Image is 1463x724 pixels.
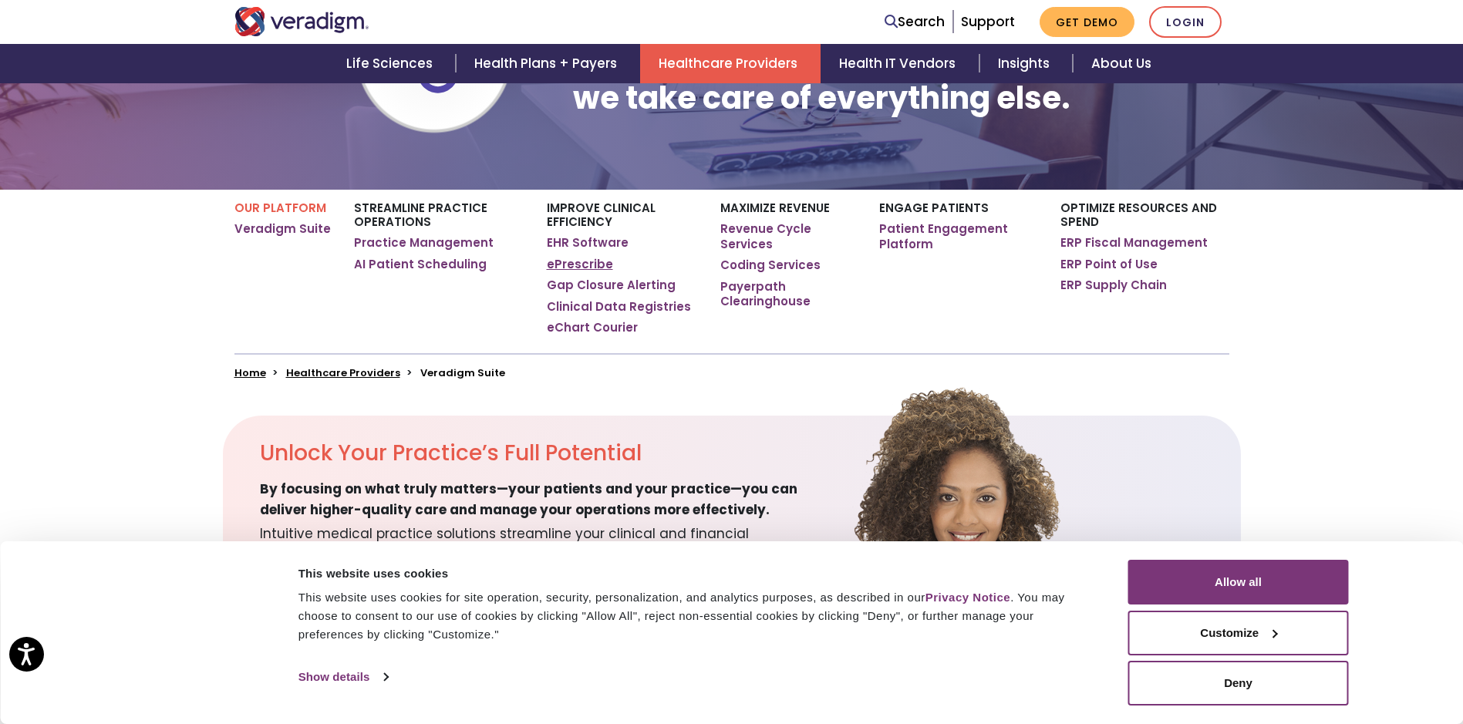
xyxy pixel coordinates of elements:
a: Veradigm Suite [234,221,331,237]
a: ERP Point of Use [1060,257,1158,272]
span: By focusing on what truly matters—your patients and your practice—you can deliver higher-quality ... [260,479,817,520]
a: Patient Engagement Platform [879,221,1037,251]
a: AI Patient Scheduling [354,257,487,272]
a: Payerpath Clearinghouse [720,279,855,309]
a: ePrescribe [547,257,613,272]
h1: You take care of your patients, we take care of everything else. [573,42,1070,116]
a: eChart Courier [547,320,638,335]
a: About Us [1073,44,1170,83]
a: Login [1149,6,1222,38]
img: Veradigm logo [234,7,369,36]
a: Healthcare Providers [640,44,821,83]
a: Get Demo [1040,7,1134,37]
span: Intuitive medical practice solutions streamline your clinical and financial workflows. With actio... [260,520,817,608]
img: solution-provider-potential.png [789,385,1175,705]
a: Practice Management [354,235,494,251]
iframe: Drift Chat Widget [1167,613,1444,705]
button: Allow all [1128,560,1349,604]
a: Search [885,12,945,32]
a: Show details [298,665,388,689]
a: Revenue Cycle Services [720,221,855,251]
div: This website uses cookies [298,564,1094,583]
button: Customize [1128,611,1349,655]
a: Privacy Notice [925,591,1010,604]
h2: Unlock Your Practice’s Full Potential [260,440,817,466]
div: This website uses cookies for site operation, security, personalization, and analytics purposes, ... [298,588,1094,644]
a: Healthcare Providers [286,365,400,380]
a: ERP Supply Chain [1060,278,1167,293]
a: Home [234,365,266,380]
a: ERP Fiscal Management [1060,235,1208,251]
a: Life Sciences [328,44,456,83]
a: Health IT Vendors [821,44,979,83]
a: Gap Closure Alerting [547,278,676,293]
a: Clinical Data Registries [547,299,691,315]
a: EHR Software [547,235,629,251]
a: Insights [979,44,1073,83]
a: Support [961,12,1015,31]
a: Health Plans + Payers [456,44,640,83]
a: Coding Services [720,258,821,273]
button: Deny [1128,661,1349,705]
